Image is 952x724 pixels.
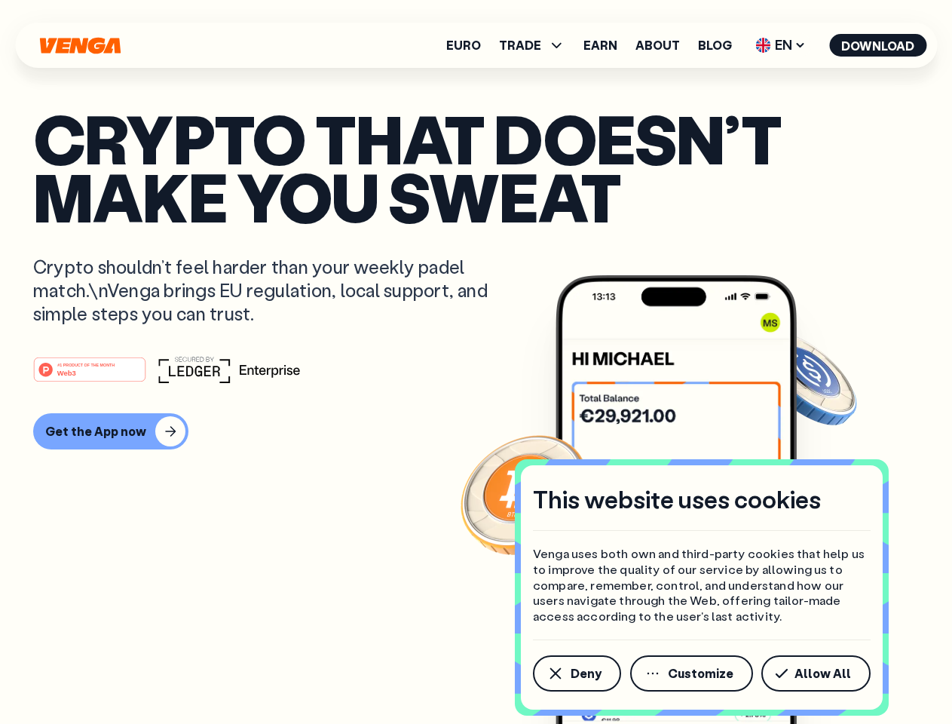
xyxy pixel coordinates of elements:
h4: This website uses cookies [533,483,821,515]
tspan: Web3 [57,368,76,376]
img: flag-uk [755,38,770,53]
a: Earn [583,39,617,51]
button: Download [829,34,926,57]
svg: Home [38,37,122,54]
p: Venga uses both own and third-party cookies that help us to improve the quality of our service by... [533,546,871,624]
span: Deny [571,667,602,680]
a: #1 PRODUCT OF THE MONTHWeb3 [33,366,146,385]
div: Get the App now [45,424,146,439]
span: TRADE [499,36,565,54]
a: Get the App now [33,413,919,449]
span: TRADE [499,39,541,51]
button: Allow All [761,655,871,692]
p: Crypto that doesn’t make you sweat [33,109,919,225]
a: Blog [698,39,732,51]
button: Customize [630,655,753,692]
a: Euro [446,39,481,51]
button: Deny [533,655,621,692]
img: USDC coin [751,324,860,433]
button: Get the App now [33,413,188,449]
span: Allow All [794,667,851,680]
a: About [635,39,680,51]
span: Customize [668,667,733,680]
tspan: #1 PRODUCT OF THE MONTH [57,362,115,367]
img: Bitcoin [458,426,593,562]
p: Crypto shouldn’t feel harder than your weekly padel match.\nVenga brings EU regulation, local sup... [33,255,510,326]
span: EN [750,33,811,57]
